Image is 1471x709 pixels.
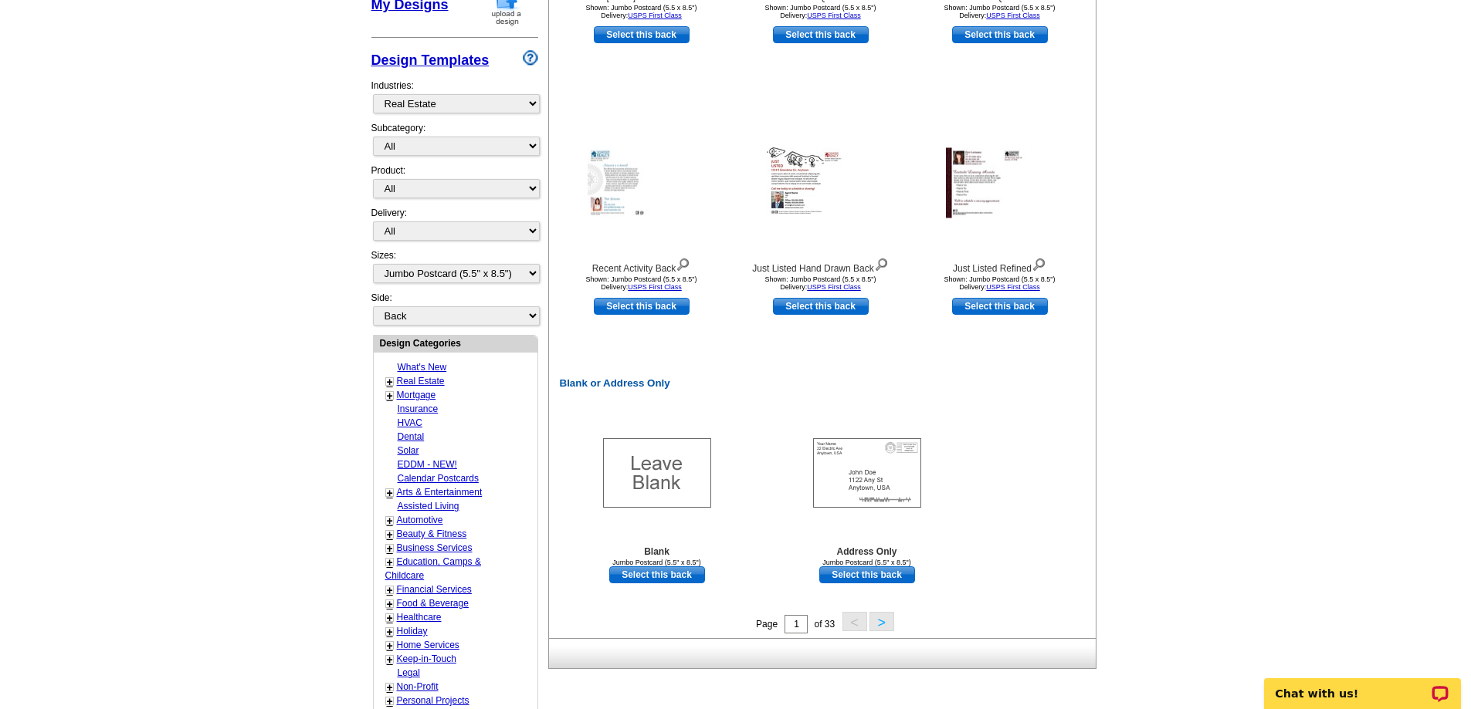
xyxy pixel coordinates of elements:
[594,298,690,315] a: use this design
[371,71,538,121] div: Industries:
[387,390,393,402] a: +
[398,362,447,373] a: What's New
[385,556,481,581] a: Education, Camps & Childcare
[819,566,915,583] a: use this design
[397,584,472,595] a: Financial Services
[397,695,469,706] a: Personal Projects
[1254,660,1471,709] iframe: LiveChat chat widget
[986,12,1040,19] a: USPS First Class
[557,4,727,19] div: Shown: Jumbo Postcard (5.5 x 8.5") Delivery:
[387,556,393,569] a: +
[644,546,669,557] b: Blank
[371,52,490,68] a: Design Templates
[952,26,1048,43] a: use this design
[676,255,690,272] img: view design details
[371,121,538,164] div: Subcategory:
[371,206,538,248] div: Delivery:
[736,255,906,275] div: Just Listed Hand Drawn Back
[807,12,861,19] a: USPS First Class
[397,681,439,692] a: Non-Profit
[397,542,473,553] a: Business Services
[397,376,445,387] a: Real Estate
[628,283,682,291] a: USPS First Class
[397,626,428,636] a: Holiday
[609,566,705,583] a: use this design
[397,528,467,539] a: Beauty & Fitness
[397,640,459,650] a: Home Services
[628,12,682,19] a: USPS First Class
[397,612,442,623] a: Healthcare
[387,528,393,541] a: +
[836,546,896,557] b: Address Only
[813,438,921,508] img: Addresses Only
[398,445,419,456] a: Solar
[371,164,538,206] div: Product:
[986,283,1040,291] a: USPS First Class
[387,542,393,555] a: +
[398,501,459,511] a: Assisted Living
[1032,255,1046,272] img: view design details
[387,584,393,596] a: +
[594,26,690,43] a: use this design
[736,275,906,291] div: Shown: Jumbo Postcard (5.5 x 8.5") Delivery:
[398,473,479,484] a: Calendar Postcards
[397,653,456,664] a: Keep-in-Touch
[371,291,538,327] div: Side:
[572,559,742,566] div: Jumbo Postcard (5.5" x 8.5")
[952,298,1048,315] a: use this design
[398,403,439,414] a: Insurance
[869,612,894,631] button: >
[374,336,537,350] div: Design Categories
[398,459,457,470] a: EDDM - NEW!
[807,283,861,291] a: USPS First Class
[387,598,393,610] a: +
[842,612,867,631] button: <
[736,4,906,19] div: Shown: Jumbo Postcard (5.5 x 8.5") Delivery:
[398,417,422,428] a: HVAC
[756,619,778,630] span: Page
[398,667,420,678] a: Legal
[874,255,889,272] img: view design details
[603,438,711,508] img: Blank Template
[387,681,393,694] a: +
[767,147,875,218] img: Just Listed Hand Drawn Back
[782,559,952,566] div: Jumbo Postcard (5.5" x 8.5")
[371,248,538,291] div: Sizes:
[773,26,869,43] a: use this design
[915,275,1085,291] div: Shown: Jumbo Postcard (5.5 x 8.5") Delivery:
[773,298,869,315] a: use this design
[588,148,696,218] img: Recent Activity Back
[557,275,727,291] div: Shown: Jumbo Postcard (5.5 x 8.5") Delivery:
[814,619,835,630] span: of 33
[397,390,436,400] a: Mortgage
[557,255,727,275] div: Recent Activity Back
[387,612,393,624] a: +
[387,640,393,652] a: +
[397,515,443,525] a: Automotive
[397,487,483,498] a: Arts & Entertainment
[398,431,425,442] a: Dental
[915,4,1085,19] div: Shown: Jumbo Postcard (5.5 x 8.5") Delivery:
[387,695,393,707] a: +
[946,148,1054,218] img: Just Listed Refined
[387,515,393,527] a: +
[915,255,1085,275] div: Just Listed Refined
[397,598,469,609] a: Food & Beverage
[387,376,393,388] a: +
[552,377,1099,390] h2: Blank or Address Only
[387,626,393,638] a: +
[387,653,393,666] a: +
[523,50,538,66] img: design-wizard-help-icon.png
[387,487,393,499] a: +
